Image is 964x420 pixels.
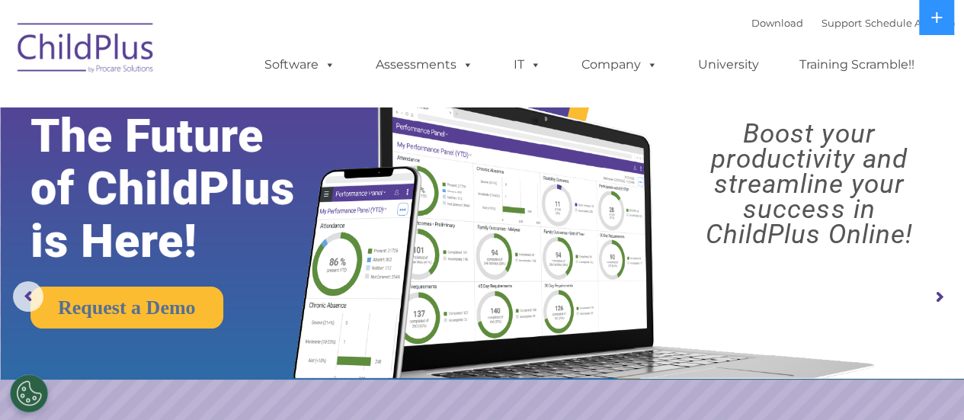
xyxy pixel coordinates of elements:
[666,121,952,247] rs-layer: Boost your productivity and streamline your success in ChildPlus Online!
[751,17,955,29] font: |
[784,50,930,80] a: Training Scramble!!
[360,50,488,80] a: Assessments
[865,17,955,29] a: Schedule A Demo
[212,163,277,175] span: Phone number
[10,374,48,412] button: Cookies Settings
[30,287,223,329] a: Request a Demo
[10,12,162,88] img: ChildPlus by Procare Solutions
[683,50,774,80] a: University
[566,50,673,80] a: Company
[751,17,803,29] a: Download
[30,110,338,268] rs-layer: The Future of ChildPlus is Here!
[821,17,862,29] a: Support
[212,101,258,112] span: Last name
[498,50,556,80] a: IT
[249,50,351,80] a: Software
